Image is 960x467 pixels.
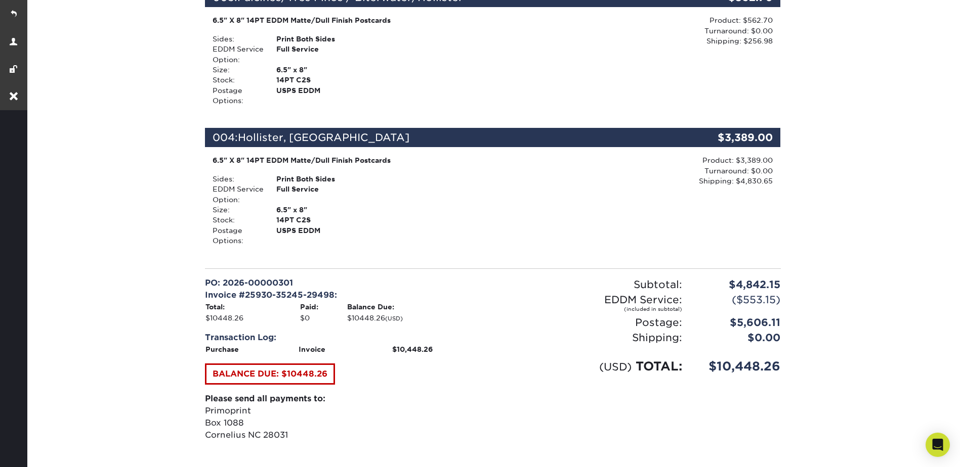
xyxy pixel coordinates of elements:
div: USPS EDDM [269,85,397,106]
div: Transaction Log: [205,332,485,344]
div: Invoice #25930-35245-29498: [205,289,485,301]
div: EDDM Service Option: [205,44,269,65]
div: Postage: [493,315,690,330]
div: Sides: [205,174,269,184]
small: (included in subtotal) [500,307,682,311]
div: $4,842.15 [690,277,788,292]
div: 6.5" x 8" [269,65,397,75]
div: Full Service [269,184,397,205]
div: Product: $562.70 Turnaround: $0.00 Shipping: $256.98 [589,15,773,46]
div: $5,606.11 [690,315,788,330]
div: 14PT C2S [269,75,397,85]
div: Shipping: [493,330,690,345]
td: $0 [300,312,347,323]
div: 6.5" X 8" 14PT EDDM Matte/Dull Finish Postcards [213,155,581,165]
div: 6.5" X 8" 14PT EDDM Matte/Dull Finish Postcards [213,15,581,25]
a: BALANCE DUE: $10448.26 [205,363,335,385]
div: Product: $3,389.00 Turnaround: $0.00 Shipping: $4,830.65 [589,155,773,186]
small: (USD) [599,360,632,373]
div: Open Intercom Messenger [926,433,950,457]
div: EDDM Service: [493,292,690,315]
div: Subtotal: [493,277,690,292]
strong: Invoice [299,345,325,353]
div: 14PT C2S [269,215,397,225]
th: Balance Due: [347,301,485,312]
div: Print Both Sides [269,34,397,44]
div: Postage Options: [205,225,269,246]
div: PO: 2026-00000301 [205,277,485,289]
div: Sides: [205,34,269,44]
span: Hollister, [GEOGRAPHIC_DATA] [238,131,409,144]
div: Size: [205,65,269,75]
div: Stock: [205,215,269,225]
td: $10448.26 [205,312,300,323]
div: Postage Options: [205,85,269,106]
div: EDDM Service Option: [205,184,269,205]
small: (USD) [385,315,403,322]
div: USPS EDDM [269,225,397,246]
div: 004: [205,128,685,147]
div: ($553.15) [690,292,788,315]
div: Stock: [205,75,269,85]
td: $10448.26 [347,312,485,323]
div: Size: [205,205,269,215]
th: Total: [205,301,300,312]
div: Print Both Sides [269,174,397,184]
div: $10,448.26 [690,357,788,376]
div: $0.00 [690,330,788,345]
p: Primoprint Box 1088 Cornelius NC 28031 [205,393,485,441]
strong: $10,448.26 [392,345,433,353]
div: 6.5" x 8" [269,205,397,215]
div: Full Service [269,44,397,65]
th: Paid: [300,301,347,312]
span: TOTAL: [636,359,682,373]
strong: Please send all payments to: [205,394,325,403]
div: $3,389.00 [685,128,781,147]
strong: Purchase [205,345,239,353]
